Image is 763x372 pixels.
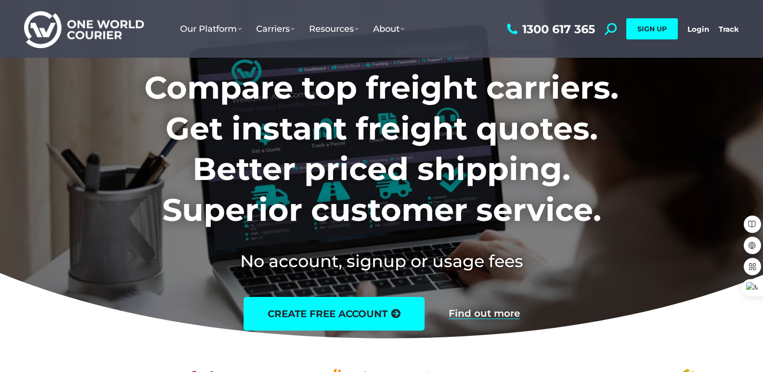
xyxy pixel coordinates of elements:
[249,14,302,44] a: Carriers
[687,25,709,34] a: Login
[449,308,520,319] a: Find out more
[719,25,739,34] a: Track
[256,24,295,34] span: Carriers
[626,18,678,39] a: SIGN UP
[302,14,366,44] a: Resources
[504,23,595,35] a: 1300 617 365
[309,24,359,34] span: Resources
[24,10,144,49] img: One World Courier
[180,24,242,34] span: Our Platform
[637,25,667,33] span: SIGN UP
[244,297,425,331] a: create free account
[173,14,249,44] a: Our Platform
[81,67,682,230] h1: Compare top freight carriers. Get instant freight quotes. Better priced shipping. Superior custom...
[373,24,404,34] span: About
[366,14,412,44] a: About
[81,249,682,273] h2: No account, signup or usage fees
